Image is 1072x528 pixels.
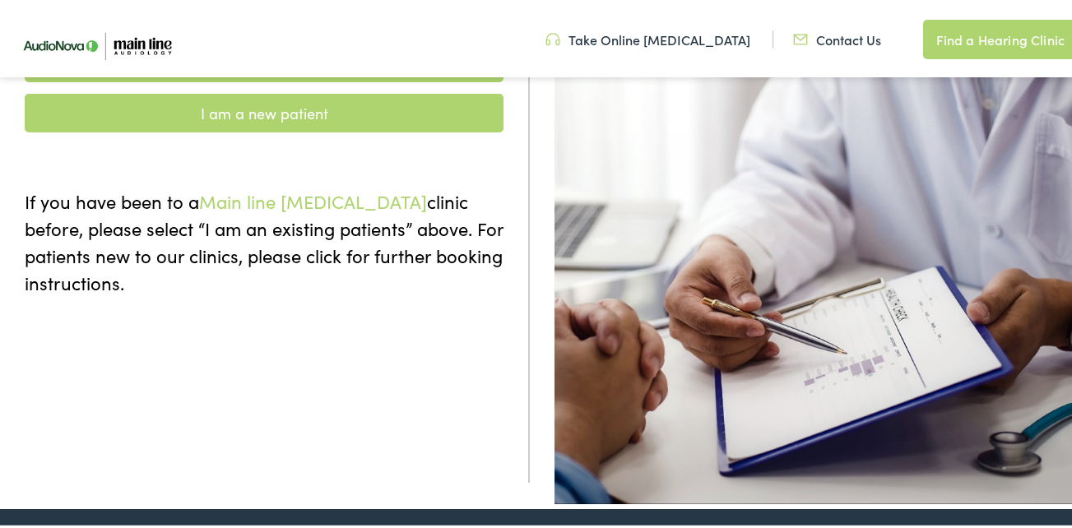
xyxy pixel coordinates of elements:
img: utility icon [793,27,808,45]
span: Main line [MEDICAL_DATA] [199,185,427,211]
p: If you have been to a clinic before, please select “I am an existing patients” above. For patient... [25,184,504,293]
a: Take Online [MEDICAL_DATA] [545,27,750,45]
a: Contact Us [793,27,881,45]
img: utility icon [545,27,560,45]
a: I am a new patient [25,90,504,129]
